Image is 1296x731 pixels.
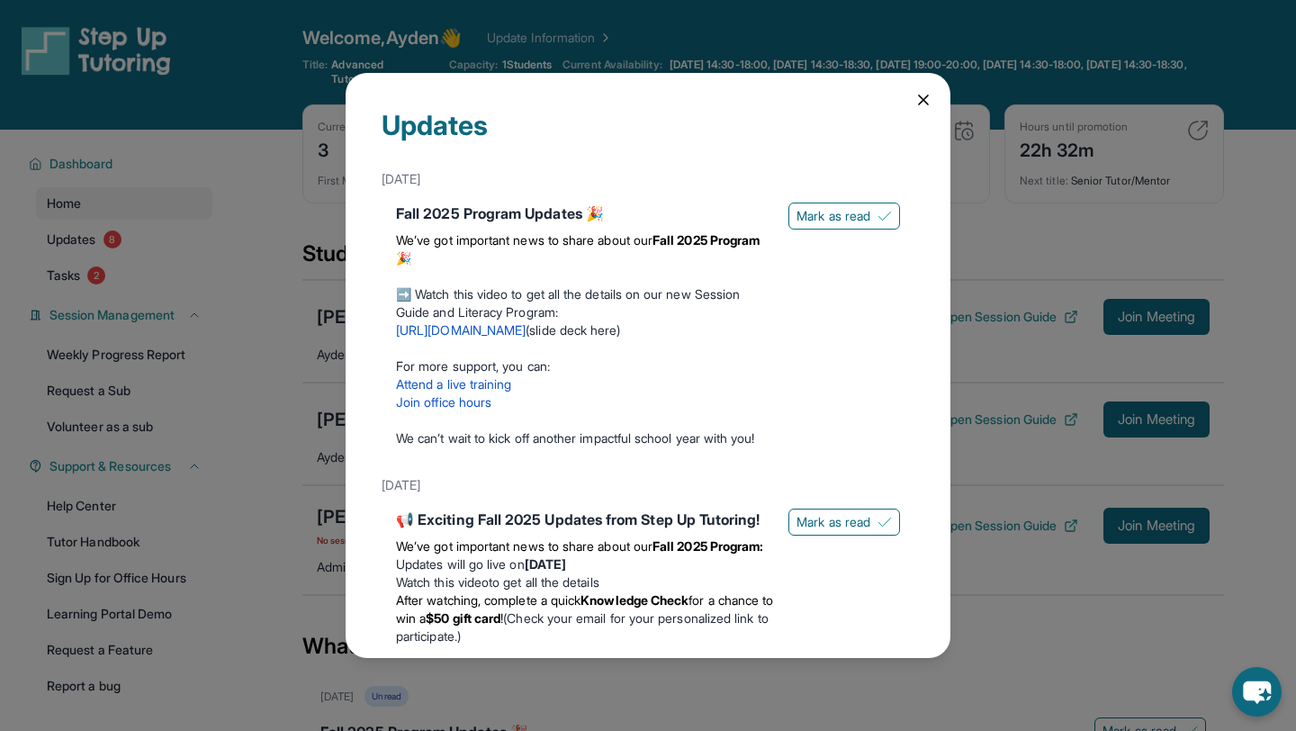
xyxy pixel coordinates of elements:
strong: Fall 2025 Program [652,232,760,248]
button: chat-button [1232,667,1282,717]
a: slide deck here [529,322,616,338]
img: Mark as read [877,515,892,529]
span: We’ve got important news to share about our [396,232,652,248]
span: We can’t wait to kick off another impactful school year with you! [396,430,755,446]
a: [URL][DOMAIN_NAME] [396,322,526,338]
img: Mark as read [877,209,892,223]
button: Mark as read [788,203,900,230]
span: ! [500,610,503,626]
span: For more support, you can: [396,358,550,374]
span: We’ve got important news to share about our [396,538,652,554]
div: [DATE] [382,163,914,195]
strong: Knowledge Check [580,592,688,608]
strong: [DATE] [525,556,566,572]
button: Mark as read [788,509,900,536]
div: Fall 2025 Program Updates 🎉 [396,203,774,224]
p: ( ) [396,321,774,339]
span: 🎉 [396,250,411,266]
div: Updates [382,109,914,163]
strong: $50 gift card [426,610,500,626]
span: Mark as read [796,513,870,531]
li: to get all the details [396,573,774,591]
span: ➡️ Watch this video to get all the details on our new Session Guide and Literacy Program: [396,286,740,320]
li: (Check your email for your personalized link to participate.) [396,591,774,645]
div: [DATE] [382,469,914,501]
span: After watching, complete a quick [396,592,580,608]
a: Join office hours [396,394,491,410]
a: Watch this video [396,574,489,590]
div: 📢 Exciting Fall 2025 Updates from Step Up Tutoring! [396,509,774,530]
a: Attend a live training [396,376,512,392]
li: Updates will go live on [396,555,774,573]
span: Mark as read [796,207,870,225]
strong: Fall 2025 Program: [652,538,763,554]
